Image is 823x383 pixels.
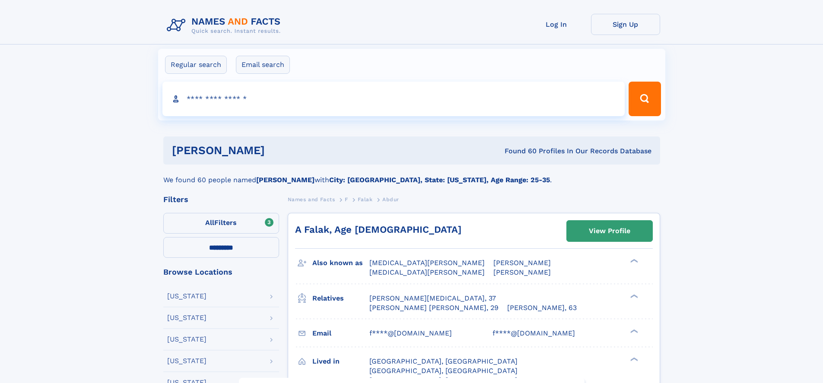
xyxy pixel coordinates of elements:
a: Names and Facts [288,194,335,205]
b: City: [GEOGRAPHIC_DATA], State: [US_STATE], Age Range: 25-35 [329,176,550,184]
div: View Profile [589,221,630,241]
div: ❯ [628,258,639,264]
div: Filters [163,196,279,203]
div: [US_STATE] [167,314,207,321]
a: [PERSON_NAME][MEDICAL_DATA], 37 [369,294,496,303]
button: Search Button [629,82,661,116]
span: Falak [358,196,372,203]
div: ❯ [628,328,639,334]
label: Regular search [165,56,227,74]
span: [GEOGRAPHIC_DATA], [GEOGRAPHIC_DATA] [369,357,518,365]
h3: Lived in [312,354,369,369]
h3: Also known as [312,256,369,270]
a: Sign Up [591,14,660,35]
a: A Falak, Age [DEMOGRAPHIC_DATA] [295,224,461,235]
div: [US_STATE] [167,336,207,343]
label: Email search [236,56,290,74]
input: search input [162,82,625,116]
span: [MEDICAL_DATA][PERSON_NAME] [369,259,485,267]
h1: [PERSON_NAME] [172,145,385,156]
a: Log In [522,14,591,35]
a: View Profile [567,221,652,241]
h3: Email [312,326,369,341]
div: ❯ [628,356,639,362]
span: All [205,218,214,227]
h3: Relatives [312,291,369,306]
div: We found 60 people named with . [163,165,660,185]
span: [PERSON_NAME] [493,268,551,276]
a: [PERSON_NAME], 63 [507,303,577,313]
div: Browse Locations [163,268,279,276]
a: Falak [358,194,372,205]
div: ❯ [628,293,639,299]
a: [PERSON_NAME] [PERSON_NAME], 29 [369,303,499,313]
div: [US_STATE] [167,358,207,364]
span: [PERSON_NAME] [493,259,551,267]
b: [PERSON_NAME] [256,176,315,184]
img: Logo Names and Facts [163,14,288,37]
span: Abdur [382,196,399,203]
span: [MEDICAL_DATA][PERSON_NAME] [369,268,485,276]
div: Found 60 Profiles In Our Records Database [384,146,651,156]
span: F [345,196,348,203]
div: [US_STATE] [167,293,207,300]
label: Filters [163,213,279,234]
span: [GEOGRAPHIC_DATA], [GEOGRAPHIC_DATA] [369,367,518,375]
a: F [345,194,348,205]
